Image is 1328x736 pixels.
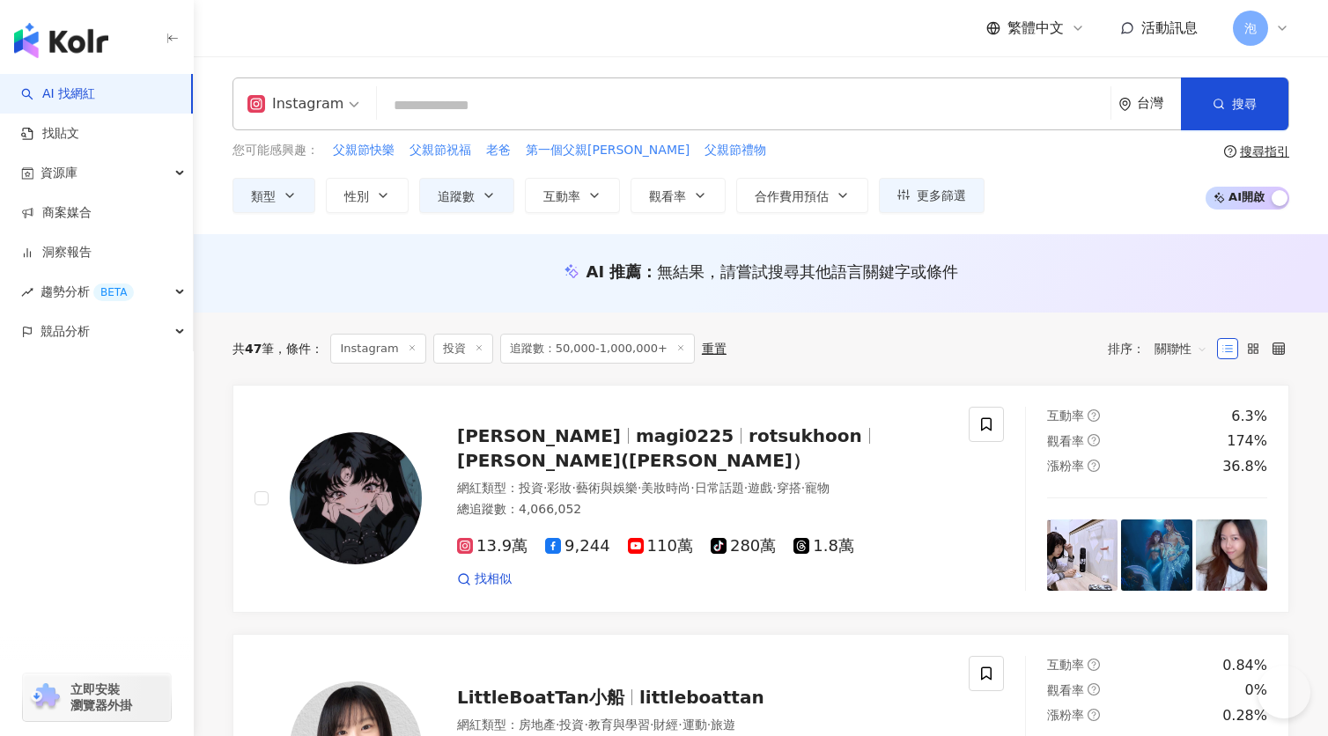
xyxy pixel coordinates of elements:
span: environment [1118,98,1132,111]
a: KOL Avatar[PERSON_NAME]magi0225rotsukhoon[PERSON_NAME]([PERSON_NAME]）網紅類型：投資·彩妝·藝術與娛樂·美妝時尚·日常話題·遊... [232,385,1289,613]
button: 類型 [232,178,315,213]
span: [PERSON_NAME]([PERSON_NAME]） [457,450,810,471]
div: 總追蹤數 ： 4,066,052 [457,501,948,519]
button: 性別 [326,178,409,213]
span: 寵物 [805,481,830,495]
span: 活動訊息 [1141,19,1198,36]
button: 合作費用預估 [736,178,868,213]
span: 1.8萬 [793,537,854,556]
span: · [744,481,748,495]
button: 追蹤數 [419,178,514,213]
span: 藝術與娛樂 [576,481,638,495]
span: rotsukhoon [749,425,862,446]
span: question-circle [1088,409,1100,422]
span: 泡 [1244,18,1257,38]
button: 父親節禮物 [704,141,767,160]
span: 美妝時尚 [641,481,690,495]
span: · [707,718,711,732]
span: question-circle [1224,145,1236,158]
span: LittleBoatTan小船 [457,687,624,708]
span: 趨勢分析 [41,272,134,312]
div: 搜尋指引 [1240,144,1289,158]
span: 投資 [559,718,584,732]
div: 網紅類型 ： [457,717,948,734]
span: 繁體中文 [1007,18,1064,38]
span: 觀看率 [649,189,686,203]
div: 台灣 [1137,96,1181,111]
span: · [690,481,694,495]
span: 您可能感興趣： [232,142,319,159]
span: 漲粉率 [1047,708,1084,722]
span: 47 [245,342,262,356]
span: 日常話題 [695,481,744,495]
div: 共 筆 [232,342,274,356]
button: 互動率 [525,178,620,213]
span: · [678,718,682,732]
span: rise [21,286,33,298]
span: 找相似 [475,570,512,588]
span: question-circle [1088,460,1100,472]
a: 找貼文 [21,125,79,143]
span: 投資 [433,334,493,364]
img: post-image [1121,519,1192,591]
span: 搜尋 [1232,97,1257,111]
span: 立即安裝 瀏覽器外掛 [70,681,132,713]
span: 關聯性 [1155,335,1207,363]
span: · [556,718,559,732]
button: 老爸 [485,141,512,160]
span: 追蹤數 [438,189,475,203]
span: 父親節祝福 [409,142,471,159]
span: · [638,481,641,495]
span: 房地產 [519,718,556,732]
span: 投資 [519,481,543,495]
span: · [650,718,653,732]
span: 互動率 [543,189,580,203]
span: 110萬 [628,537,693,556]
span: 更多篩選 [917,188,966,202]
span: 觀看率 [1047,683,1084,697]
span: littleboattan [639,687,764,708]
span: 第一個父親[PERSON_NAME] [526,142,690,159]
span: · [801,481,805,495]
a: 洞察報告 [21,244,92,261]
img: post-image [1196,519,1267,591]
span: 資源庫 [41,153,77,193]
div: 174% [1227,431,1267,451]
div: BETA [93,283,134,301]
button: 第一個父親[PERSON_NAME] [525,141,690,160]
div: 網紅類型 ： [457,480,948,497]
span: 運動 [682,718,707,732]
img: logo [14,23,108,58]
span: question-circle [1088,683,1100,696]
img: post-image [1047,519,1118,591]
span: 遊戲 [748,481,772,495]
span: 合作費用預估 [755,189,829,203]
span: question-circle [1088,434,1100,446]
span: 老爸 [486,142,511,159]
span: [PERSON_NAME] [457,425,621,446]
span: 彩妝 [547,481,572,495]
span: 旅遊 [711,718,735,732]
span: 觀看率 [1047,434,1084,448]
span: 條件 ： [274,342,323,356]
span: · [584,718,587,732]
div: 0.84% [1222,656,1267,675]
span: 互動率 [1047,408,1084,423]
div: 0% [1245,681,1267,700]
span: · [572,481,575,495]
div: Instagram [247,90,343,118]
span: · [543,481,547,495]
span: 9,244 [545,537,610,556]
div: 36.8% [1222,457,1267,476]
span: 父親節快樂 [333,142,395,159]
span: 類型 [251,189,276,203]
a: searchAI 找網紅 [21,85,95,103]
div: 0.28% [1222,706,1267,725]
button: 觀看率 [631,178,726,213]
span: question-circle [1088,659,1100,671]
span: Instagram [330,334,425,364]
span: · [772,481,776,495]
a: chrome extension立即安裝 瀏覽器外掛 [23,673,171,721]
button: 搜尋 [1181,77,1288,130]
span: 280萬 [711,537,776,556]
